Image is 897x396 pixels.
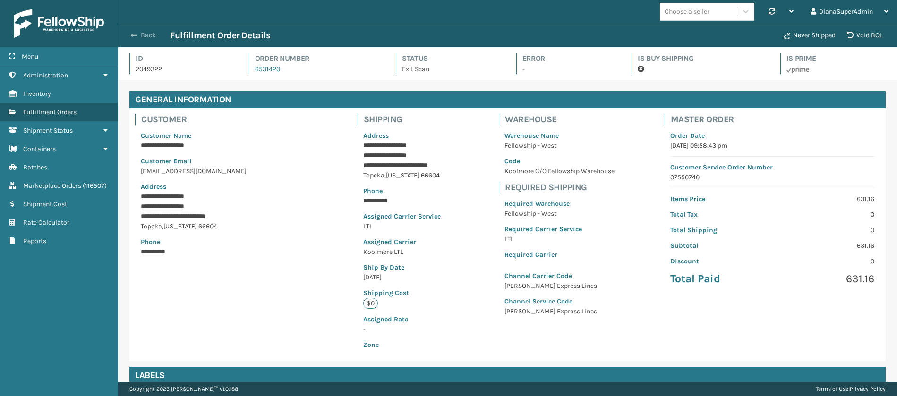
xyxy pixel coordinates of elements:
[638,53,763,64] h4: Is Buy Shipping
[255,53,379,64] h4: Order Number
[170,30,270,41] h3: Fulfillment Order Details
[23,145,56,153] span: Containers
[363,262,449,272] p: Ship By Date
[670,256,767,266] p: Discount
[363,324,449,334] p: -
[505,114,620,125] h4: Warehouse
[670,162,874,172] p: Customer Service Order Number
[129,382,238,396] p: Copyright 2023 [PERSON_NAME]™ v 1.0.188
[421,171,440,179] span: 66604
[141,131,308,141] p: Customer Name
[363,186,449,196] p: Phone
[778,26,841,45] button: Never Shipped
[504,209,615,219] p: Fellowship - West
[504,141,615,151] p: Fellowship - West
[670,241,767,251] p: Subtotal
[504,271,615,281] p: Channel Carrier Code
[504,199,615,209] p: Required Warehouse
[363,314,449,324] p: Assigned Rate
[136,64,232,74] p: 2049322
[504,156,615,166] p: Code
[816,382,886,396] div: |
[23,71,68,79] span: Administration
[23,90,51,98] span: Inventory
[504,224,615,234] p: Required Carrier Service
[522,64,615,74] p: -
[127,31,170,40] button: Back
[504,296,615,306] p: Channel Service Code
[778,256,874,266] p: 0
[402,64,499,74] p: Exit Scan
[671,114,880,125] h4: Master Order
[784,33,790,39] i: Never Shipped
[850,386,886,392] a: Privacy Policy
[129,367,886,384] h4: Labels
[504,250,615,260] p: Required Carrier
[505,182,620,193] h4: Required Shipping
[670,272,767,286] p: Total Paid
[141,222,162,230] span: Topeka
[384,171,386,179] span: ,
[23,219,69,227] span: Rate Calculator
[22,52,38,60] span: Menu
[522,53,615,64] h4: Error
[141,166,308,176] p: [EMAIL_ADDRESS][DOMAIN_NAME]
[670,225,767,235] p: Total Shipping
[504,306,615,316] p: [PERSON_NAME] Express Lines
[255,65,280,73] a: 6531420
[14,9,104,38] img: logo
[778,272,874,286] p: 631.16
[363,211,449,221] p: Assigned Carrier Service
[670,210,767,219] p: Total Tax
[141,114,313,125] h4: Customer
[129,91,886,108] h4: General Information
[386,171,419,179] span: [US_STATE]
[83,182,107,190] span: ( 116507 )
[841,26,888,45] button: Void BOL
[670,194,767,204] p: Items Price
[23,182,81,190] span: Marketplace Orders
[778,210,874,219] p: 0
[504,234,615,244] p: LTL
[23,163,47,171] span: Batches
[363,237,449,247] p: Assigned Carrier
[786,53,886,64] h4: Is Prime
[670,141,874,151] p: [DATE] 09:58:43 pm
[363,288,449,298] p: Shipping Cost
[665,7,709,17] div: Choose a seller
[363,298,378,309] p: $0
[778,241,874,251] p: 631.16
[847,32,854,38] i: VOIDBOL
[670,131,874,141] p: Order Date
[363,272,449,282] p: [DATE]
[778,194,874,204] p: 631.16
[363,340,449,350] p: Zone
[163,222,197,230] span: [US_STATE]
[364,114,455,125] h4: Shipping
[504,131,615,141] p: Warehouse Name
[402,53,499,64] h4: Status
[363,132,389,140] span: Address
[504,166,615,176] p: Koolmore C/O Fellowship Warehouse
[141,156,308,166] p: Customer Email
[141,237,308,247] p: Phone
[23,108,77,116] span: Fulfillment Orders
[162,222,163,230] span: ,
[23,126,73,135] span: Shipment Status
[23,237,46,245] span: Reports
[136,53,232,64] h4: Id
[504,281,615,291] p: [PERSON_NAME] Express Lines
[198,222,217,230] span: 66604
[778,225,874,235] p: 0
[670,172,874,182] p: 07550740
[141,183,166,191] span: Address
[23,200,67,208] span: Shipment Cost
[363,247,449,257] p: Koolmore LTL
[363,221,449,231] p: LTL
[816,386,848,392] a: Terms of Use
[363,171,384,179] span: Topeka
